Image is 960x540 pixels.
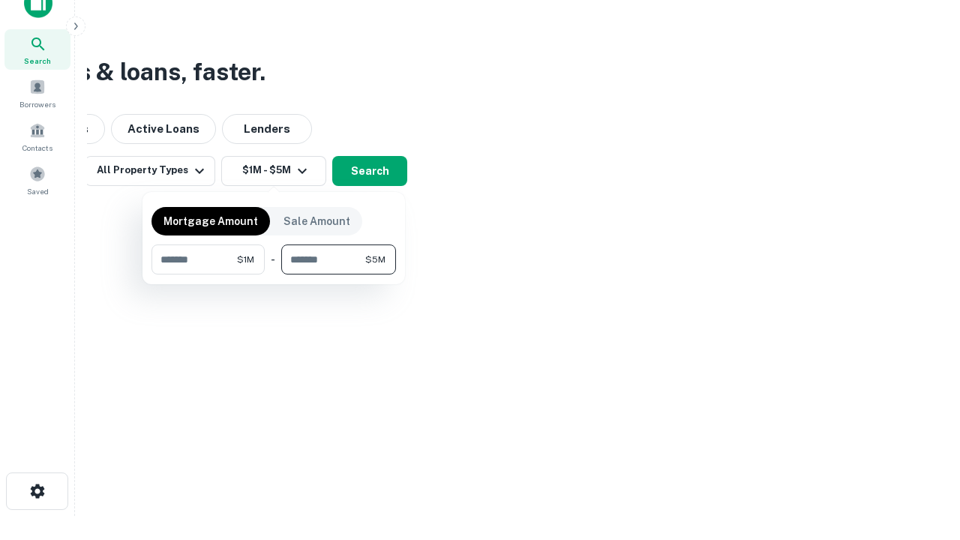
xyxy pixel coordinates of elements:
[885,420,960,492] iframe: Chat Widget
[237,253,254,266] span: $1M
[271,244,275,274] div: -
[365,253,385,266] span: $5M
[163,213,258,229] p: Mortgage Amount
[283,213,350,229] p: Sale Amount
